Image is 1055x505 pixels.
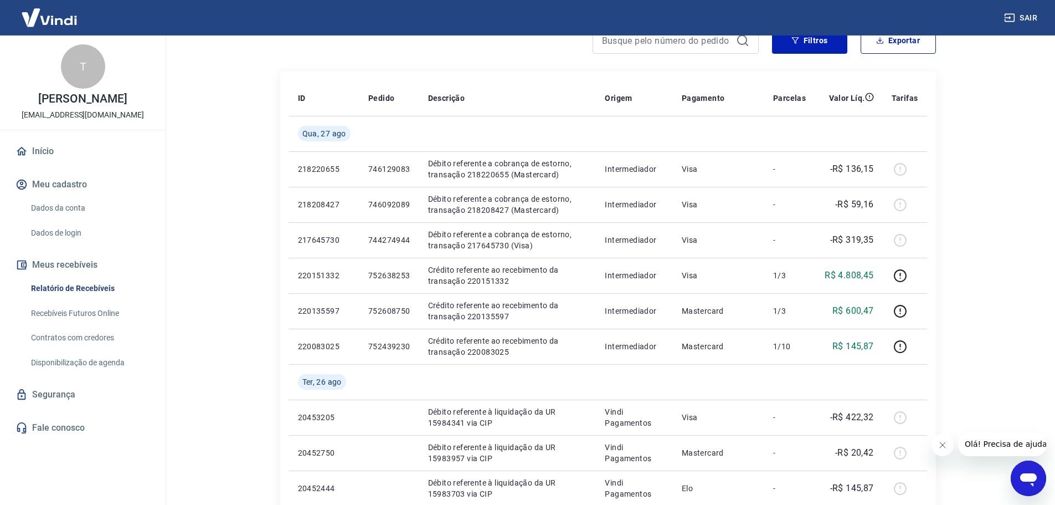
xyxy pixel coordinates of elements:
[13,382,152,407] a: Segurança
[27,277,152,300] a: Relatório de Recebíveis
[773,234,806,246] p: -
[298,93,306,104] p: ID
[302,128,346,139] span: Qua, 27 ago
[22,109,144,121] p: [EMAIL_ADDRESS][DOMAIN_NAME]
[38,93,127,105] p: [PERSON_NAME]
[773,199,806,210] p: -
[682,447,755,458] p: Mastercard
[835,198,874,211] p: -R$ 59,16
[298,234,351,246] p: 217645730
[27,222,152,244] a: Dados de login
[605,234,663,246] p: Intermediador
[27,302,152,325] a: Recebíveis Futuros Online
[298,270,351,281] p: 220151332
[605,305,663,317] p: Intermediador
[368,234,410,246] p: 744274944
[428,264,588,287] p: Crédito referente ao recebimento da transação 220151332
[302,376,342,387] span: Ter, 26 ago
[682,93,725,104] p: Pagamento
[428,93,465,104] p: Descrição
[368,199,410,210] p: 746092089
[428,229,588,251] p: Débito referente a cobrança de estorno, transação 217645730 (Visa)
[830,233,874,247] p: -R$ 319,35
[298,412,351,423] p: 20453205
[830,482,874,495] p: -R$ 145,87
[13,253,152,277] button: Meus recebíveis
[773,164,806,175] p: -
[773,270,806,281] p: 1/3
[605,477,663,499] p: Vindi Pagamentos
[861,27,936,54] button: Exportar
[682,199,755,210] p: Visa
[298,199,351,210] p: 218208427
[682,270,755,281] p: Visa
[298,305,351,317] p: 220135597
[932,434,954,456] iframe: Fechar mensagem
[682,305,755,317] p: Mastercard
[428,158,588,180] p: Débito referente a cobrança de estorno, transação 218220655 (Mastercard)
[298,164,351,175] p: 218220655
[428,477,588,499] p: Débito referente à liquidação da UR 15983703 via CIP
[605,406,663,429] p: Vindi Pagamentos
[605,442,663,464] p: Vindi Pagamentos
[772,27,847,54] button: Filtros
[892,93,918,104] p: Tarifas
[428,406,588,429] p: Débito referente à liquidação da UR 15984341 via CIP
[368,93,394,104] p: Pedido
[27,351,152,374] a: Disponibilização de agenda
[1002,8,1042,28] button: Sair
[773,412,806,423] p: -
[298,483,351,494] p: 20452444
[368,341,410,352] p: 752439230
[27,327,152,349] a: Contratos com credores
[773,341,806,352] p: 1/10
[830,162,874,176] p: -R$ 136,15
[298,447,351,458] p: 20452750
[605,164,663,175] p: Intermediador
[682,341,755,352] p: Mastercard
[428,300,588,322] p: Crédito referente ao recebimento da transação 220135597
[605,341,663,352] p: Intermediador
[830,411,874,424] p: -R$ 422,32
[835,446,874,460] p: -R$ 20,42
[13,139,152,164] a: Início
[13,172,152,197] button: Meu cadastro
[428,442,588,464] p: Débito referente à liquidação da UR 15983957 via CIP
[605,199,663,210] p: Intermediador
[605,270,663,281] p: Intermediador
[682,483,755,494] p: Elo
[298,341,351,352] p: 220083025
[13,416,152,440] a: Fale conosco
[428,193,588,216] p: Débito referente a cobrança de estorno, transação 218208427 (Mastercard)
[27,197,152,220] a: Dados da conta
[773,483,806,494] p: -
[773,305,806,317] p: 1/3
[829,93,865,104] p: Valor Líq.
[1011,461,1046,496] iframe: Botão para abrir a janela de mensagens
[773,447,806,458] p: -
[602,32,732,49] input: Busque pelo número do pedido
[773,93,806,104] p: Parcelas
[428,335,588,358] p: Crédito referente ao recebimento da transação 220083025
[13,1,85,34] img: Vindi
[61,44,105,89] div: T
[825,269,873,282] p: R$ 4.808,45
[682,412,755,423] p: Visa
[832,340,874,353] p: R$ 145,87
[958,432,1046,456] iframe: Mensagem da empresa
[368,305,410,317] p: 752608750
[605,93,632,104] p: Origem
[682,164,755,175] p: Visa
[368,164,410,175] p: 746129083
[682,234,755,246] p: Visa
[832,304,874,318] p: R$ 600,47
[7,8,93,17] span: Olá! Precisa de ajuda?
[368,270,410,281] p: 752638253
